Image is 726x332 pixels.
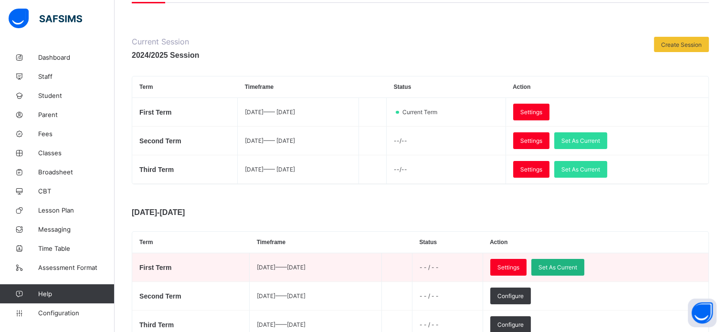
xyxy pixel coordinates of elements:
[132,51,199,60] span: 2024/2025 Session
[250,232,381,253] th: Timeframe
[139,108,171,116] span: First Term
[139,321,174,329] span: Third Term
[139,166,174,173] span: Third Term
[139,137,181,145] span: Second Term
[132,76,238,98] th: Term
[520,166,542,173] span: Settings
[420,292,439,300] span: - - / - -
[38,206,115,214] span: Lesson Plan
[38,73,115,80] span: Staff
[505,76,708,98] th: Action
[38,264,115,271] span: Assessment Format
[387,127,505,155] td: --/--
[139,292,181,300] span: Second Term
[688,299,716,327] button: Open asap
[38,225,115,233] span: Messaging
[497,321,524,328] span: Configure
[497,264,519,271] span: Settings
[245,108,295,116] span: [DATE] —— [DATE]
[38,130,115,138] span: Fees
[257,292,305,300] span: [DATE] —— [DATE]
[245,166,295,173] span: [DATE] —— [DATE]
[38,245,115,252] span: Time Table
[257,321,305,328] span: [DATE] —— [DATE]
[497,292,524,300] span: Configure
[132,208,323,217] span: [DATE]-[DATE]
[38,111,115,118] span: Parent
[520,137,542,144] span: Settings
[387,76,505,98] th: Status
[401,108,443,116] span: Current Term
[561,166,600,173] span: Set As Current
[38,290,114,298] span: Help
[132,232,250,253] th: Term
[245,137,295,144] span: [DATE] —— [DATE]
[561,137,600,144] span: Set As Current
[38,149,115,157] span: Classes
[38,187,115,195] span: CBT
[139,264,171,271] span: First Term
[538,264,577,271] span: Set As Current
[238,76,359,98] th: Timeframe
[132,37,199,46] span: Current Session
[420,264,439,271] span: - - / - -
[38,309,114,317] span: Configuration
[38,54,115,61] span: Dashboard
[38,168,115,176] span: Broadsheet
[9,9,82,29] img: safsims
[387,155,505,184] td: --/--
[661,41,702,48] span: Create Session
[483,232,708,253] th: Action
[420,321,439,328] span: - - / - -
[412,232,483,253] th: Status
[257,264,305,271] span: [DATE] —— [DATE]
[38,92,115,99] span: Student
[520,108,542,116] span: Settings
